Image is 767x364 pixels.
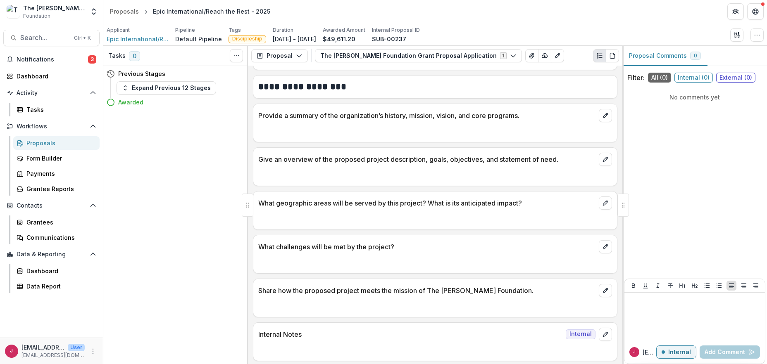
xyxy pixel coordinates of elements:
[258,329,562,339] p: Internal Notes
[674,73,713,83] span: Internal ( 0 )
[599,109,612,122] button: edit
[694,53,697,59] span: 0
[26,139,93,147] div: Proposals
[727,3,744,20] button: Partners
[110,7,139,16] div: Proposals
[26,184,93,193] div: Grantee Reports
[88,3,100,20] button: Open entity switcher
[273,35,316,43] p: [DATE] - [DATE]
[72,33,93,43] div: Ctrl + K
[3,30,100,46] button: Search...
[251,49,308,62] button: Proposal
[566,329,595,339] span: Internal
[3,69,100,83] a: Dashboard
[700,345,760,359] button: Add Comment
[3,199,100,212] button: Open Contacts
[26,218,93,227] div: Grantees
[3,53,100,66] button: Notifications3
[716,73,755,83] span: External ( 0 )
[3,120,100,133] button: Open Workflows
[747,3,764,20] button: Get Help
[232,36,262,42] span: Discipleship
[107,26,130,34] p: Applicant
[599,284,612,297] button: edit
[26,154,93,163] div: Form Builder
[129,51,140,61] span: 0
[13,215,100,229] a: Grantees
[17,56,88,63] span: Notifications
[643,348,656,357] p: [EMAIL_ADDRESS][DOMAIN_NAME]
[26,282,93,291] div: Data Report
[525,49,538,62] button: View Attached Files
[10,348,13,354] div: jcline@bolickfoundation.org
[653,281,663,291] button: Italicize
[175,26,195,34] p: Pipeline
[88,346,98,356] button: More
[23,12,50,20] span: Foundation
[17,90,86,97] span: Activity
[107,35,169,43] a: Epic International/Reach the Rest
[13,151,100,165] a: Form Builder
[633,350,636,354] div: jcline@bolickfoundation.org
[656,345,696,359] button: Internal
[26,105,93,114] div: Tasks
[315,49,522,62] button: The [PERSON_NAME] Foundation Grant Proposal Application1
[641,281,650,291] button: Underline
[7,5,20,18] img: The Bolick Foundation
[175,35,222,43] p: Default Pipeline
[21,343,64,352] p: [EMAIL_ADDRESS][DOMAIN_NAME]
[690,281,700,291] button: Heading 2
[117,81,216,95] button: Expand Previous 12 Stages
[13,182,100,196] a: Grantee Reports
[17,72,93,80] div: Dashboard
[258,198,595,208] p: What geographic areas will be served by this project? What is its anticipated impact?
[258,242,595,252] p: What challenges will be met by the project?
[665,281,675,291] button: Strike
[13,279,100,293] a: Data Report
[26,169,93,178] div: Payments
[323,35,355,43] p: $49,611.20
[13,231,100,244] a: Communications
[739,281,749,291] button: Align Center
[118,98,143,106] h4: Awarded
[551,49,564,62] button: Edit as form
[3,86,100,99] button: Open Activity
[13,103,100,116] a: Tasks
[230,49,243,62] button: Toggle View Cancelled Tasks
[372,26,420,34] p: Internal Proposal ID
[23,4,85,12] div: The [PERSON_NAME] Foundation
[107,5,274,17] nav: breadcrumb
[258,154,595,164] p: Give an overview of the proposed project description, goals, objectives, and statement of need.
[648,73,671,83] span: All ( 0 )
[26,233,93,242] div: Communications
[17,251,86,258] span: Data & Reporting
[17,123,86,130] span: Workflows
[622,46,707,66] button: Proposal Comments
[13,167,100,180] a: Payments
[599,240,612,253] button: edit
[668,349,691,356] p: Internal
[599,328,612,341] button: edit
[372,35,406,43] p: SUB-00237
[20,34,69,42] span: Search...
[13,264,100,278] a: Dashboard
[599,153,612,166] button: edit
[606,49,619,62] button: PDF view
[323,26,365,34] p: Awarded Amount
[229,26,241,34] p: Tags
[599,196,612,210] button: edit
[17,202,86,209] span: Contacts
[118,69,165,78] h4: Previous Stages
[627,73,645,83] p: Filter:
[727,281,736,291] button: Align Left
[627,93,762,102] p: No comments yet
[68,344,85,351] p: User
[629,281,638,291] button: Bold
[702,281,712,291] button: Bullet List
[153,7,270,16] div: Epic International/Reach the Rest - 2025
[3,248,100,261] button: Open Data & Reporting
[107,5,142,17] a: Proposals
[273,26,293,34] p: Duration
[21,352,85,359] p: [EMAIL_ADDRESS][DOMAIN_NAME]
[26,267,93,275] div: Dashboard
